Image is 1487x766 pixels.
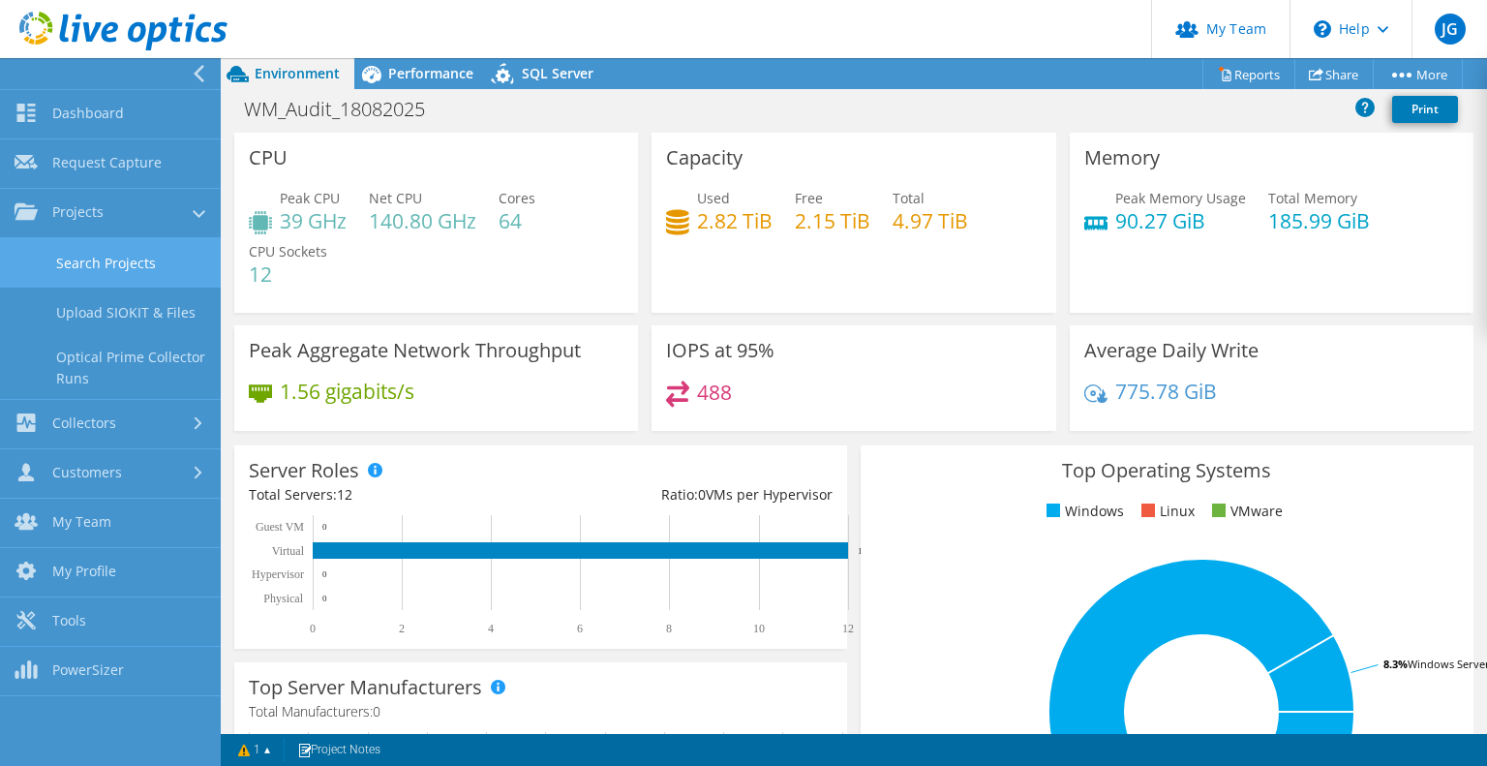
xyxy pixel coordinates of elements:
[893,210,968,231] h4: 4.97 TiB
[249,340,581,361] h3: Peak Aggregate Network Throughput
[322,594,327,603] text: 0
[540,484,832,506] div: Ratio: VMs per Hypervisor
[698,485,706,504] span: 0
[249,147,288,169] h3: CPU
[369,189,422,207] span: Net CPU
[499,189,535,207] span: Cores
[666,147,743,169] h3: Capacity
[1268,189,1357,207] span: Total Memory
[373,702,380,720] span: 0
[249,242,327,260] span: CPU Sockets
[1084,147,1160,169] h3: Memory
[1314,20,1331,38] svg: \n
[1202,59,1295,89] a: Reports
[577,622,583,635] text: 6
[1115,381,1217,402] h4: 775.78 GiB
[249,677,482,698] h3: Top Server Manufacturers
[255,64,340,82] span: Environment
[1392,96,1458,123] a: Print
[310,622,316,635] text: 0
[256,520,304,534] text: Guest VM
[1294,59,1374,89] a: Share
[1115,189,1246,207] span: Peak Memory Usage
[388,64,473,82] span: Performance
[1137,501,1195,522] li: Linux
[1042,501,1124,522] li: Windows
[225,738,285,762] a: 1
[488,622,494,635] text: 4
[249,263,327,285] h4: 12
[1373,59,1463,89] a: More
[893,189,925,207] span: Total
[280,210,347,231] h4: 39 GHz
[272,544,305,558] text: Virtual
[697,382,732,403] h4: 488
[263,592,303,605] text: Physical
[252,567,304,581] text: Hypervisor
[522,64,593,82] span: SQL Server
[1268,210,1370,231] h4: 185.99 GiB
[842,622,854,635] text: 12
[1207,501,1283,522] li: VMware
[875,460,1459,481] h3: Top Operating Systems
[1383,657,1408,671] tspan: 8.3%
[280,189,340,207] span: Peak CPU
[499,210,535,231] h4: 64
[666,622,672,635] text: 8
[249,460,359,481] h3: Server Roles
[280,381,414,402] h4: 1.56 gigabits/s
[1435,14,1466,45] span: JG
[249,701,833,722] h4: Total Manufacturers:
[249,484,540,506] div: Total Servers:
[697,189,730,207] span: Used
[235,99,455,120] h1: WM_Audit_18082025
[322,522,327,532] text: 0
[1115,210,1246,231] h4: 90.27 GiB
[666,340,774,361] h3: IOPS at 95%
[753,622,765,635] text: 10
[337,485,352,504] span: 12
[322,569,327,579] text: 0
[369,210,476,231] h4: 140.80 GHz
[795,210,870,231] h4: 2.15 TiB
[795,189,823,207] span: Free
[399,622,405,635] text: 2
[697,210,773,231] h4: 2.82 TiB
[1084,340,1259,361] h3: Average Daily Write
[284,738,394,762] a: Project Notes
